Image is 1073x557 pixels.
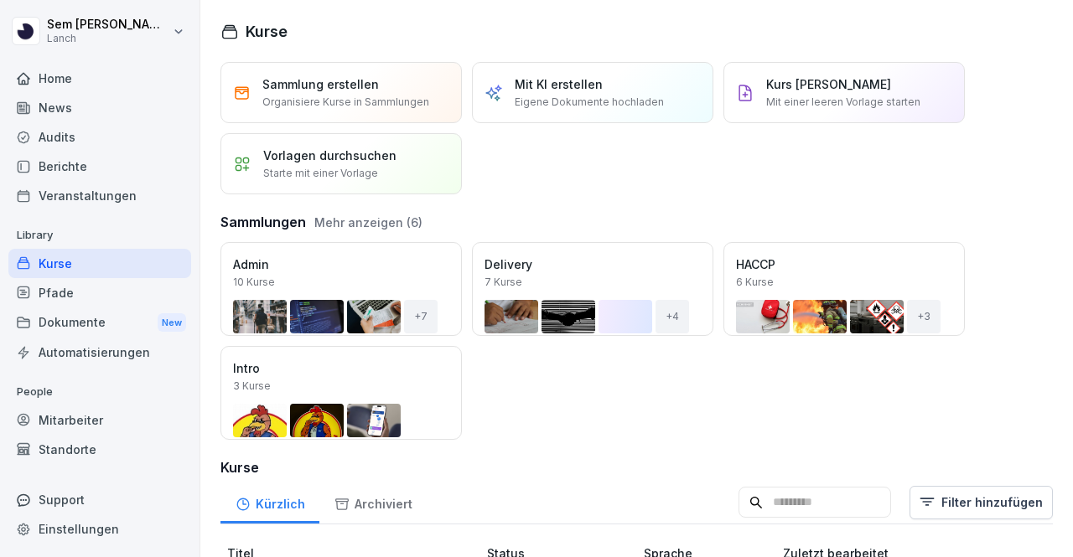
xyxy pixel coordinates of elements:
p: Intro [233,359,449,377]
a: Einstellungen [8,514,191,544]
p: People [8,379,191,405]
a: Admin10 Kurse+7 [220,242,462,336]
div: New [158,313,186,333]
div: Support [8,485,191,514]
p: Eigene Dokumente hochladen [515,95,664,110]
a: Audits [8,122,191,152]
p: Admin [233,255,449,273]
p: Sammlung erstellen [262,75,379,93]
a: Standorte [8,435,191,464]
div: + 4 [656,300,689,333]
div: Dokumente [8,307,191,338]
p: HACCP [736,255,952,273]
p: 3 Kurse [233,379,271,394]
p: 10 Kurse [233,275,275,290]
a: Delivery7 Kurse+4 [472,242,713,336]
p: 7 Kurse [485,275,522,290]
p: Sem [PERSON_NAME] [47,18,169,32]
p: Mit KI erstellen [515,75,603,93]
a: Mitarbeiter [8,405,191,435]
p: Mit einer leeren Vorlage starten [766,95,920,110]
a: Home [8,64,191,93]
h1: Kurse [246,20,288,43]
p: Library [8,222,191,249]
p: Starte mit einer Vorlage [263,166,378,181]
h3: Kurse [220,457,1053,477]
a: HACCP6 Kurse+3 [723,242,965,336]
a: Archiviert [319,481,427,523]
a: Veranstaltungen [8,181,191,210]
a: News [8,93,191,122]
button: Mehr anzeigen (6) [314,214,422,231]
p: Organisiere Kurse in Sammlungen [262,95,429,110]
a: Kürzlich [220,481,319,523]
p: Lanch [47,33,169,44]
a: Berichte [8,152,191,181]
p: Vorlagen durchsuchen [263,147,397,164]
p: Kurs [PERSON_NAME] [766,75,891,93]
a: Pfade [8,278,191,307]
a: Intro3 Kurse [220,346,462,440]
a: Automatisierungen [8,338,191,367]
div: + 3 [907,300,941,333]
p: Delivery [485,255,701,273]
a: Kurse [8,249,191,278]
h3: Sammlungen [220,212,306,232]
a: DokumenteNew [8,307,191,338]
button: Filter hinzufügen [910,486,1053,519]
p: 6 Kurse [736,275,774,290]
div: + 7 [404,300,438,333]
